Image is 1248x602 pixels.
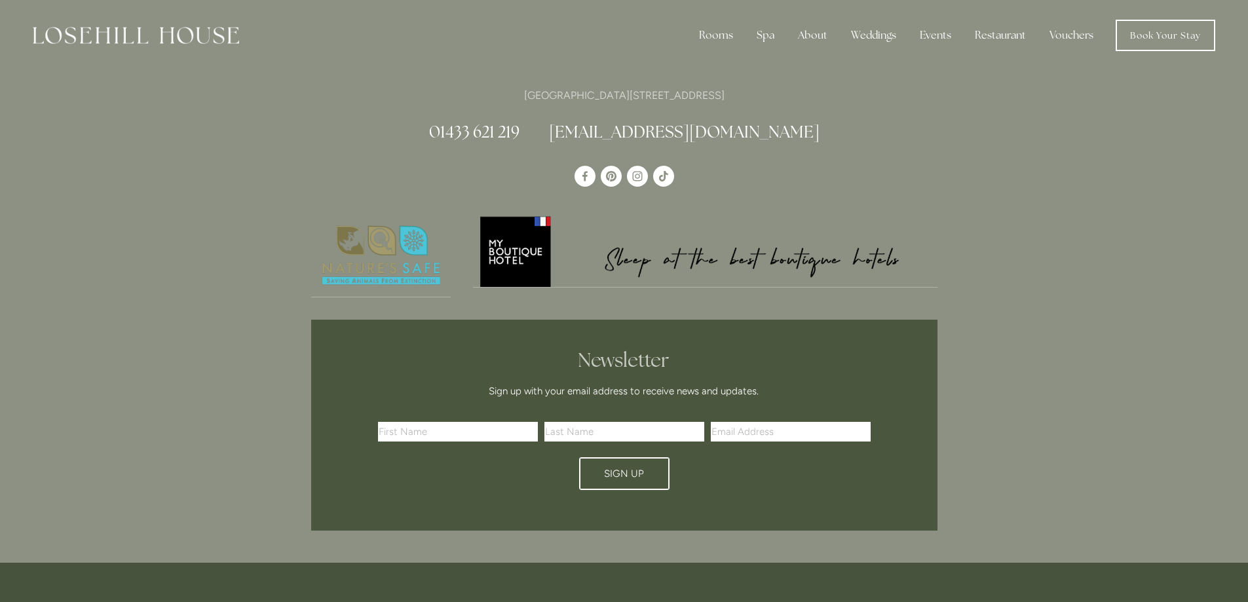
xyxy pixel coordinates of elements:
img: Nature's Safe - Logo [311,214,451,297]
a: Losehill House Hotel & Spa [575,166,596,187]
span: Sign Up [604,468,644,480]
img: Losehill House [33,27,239,44]
a: Pinterest [601,166,622,187]
a: TikTok [653,166,674,187]
a: Book Your Stay [1116,20,1215,51]
h2: Newsletter [383,348,866,372]
div: Spa [746,22,785,48]
p: [GEOGRAPHIC_DATA][STREET_ADDRESS] [311,86,937,104]
div: Events [909,22,962,48]
div: Rooms [689,22,744,48]
a: Instagram [627,166,648,187]
div: Weddings [841,22,907,48]
input: Email Address [711,422,871,442]
img: My Boutique Hotel - Logo [473,214,937,287]
a: 01433 621 219 [429,121,520,142]
div: Restaurant [964,22,1036,48]
div: About [787,22,838,48]
input: Last Name [544,422,704,442]
a: [EMAIL_ADDRESS][DOMAIN_NAME] [549,121,820,142]
a: Vouchers [1039,22,1104,48]
button: Sign Up [579,457,670,490]
a: My Boutique Hotel - Logo [473,214,937,288]
input: First Name [378,422,538,442]
p: Sign up with your email address to receive news and updates. [383,383,866,399]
